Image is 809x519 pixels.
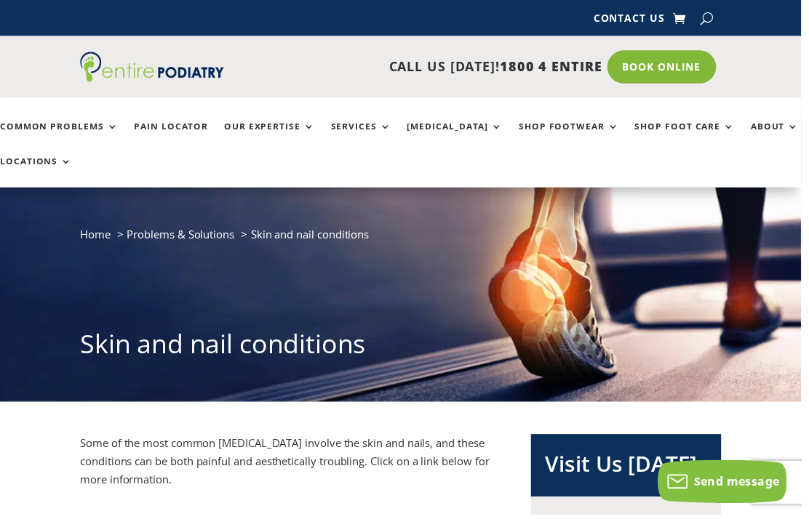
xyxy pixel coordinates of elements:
p: CALL US [DATE]! [226,58,608,77]
a: Shop Footwear [524,123,625,154]
a: Our Expertise [226,123,318,154]
a: About [758,123,807,154]
button: Send message [664,464,794,508]
a: Contact Us [599,13,671,29]
a: Problems & Solutions [128,229,236,244]
nav: breadcrumb [81,227,728,257]
a: [MEDICAL_DATA] [411,123,508,154]
h2: Visit Us [DATE] [551,453,714,491]
a: Shop Foot Care [641,123,742,154]
span: Skin and nail conditions [253,229,372,244]
span: 1800 4 ENTIRE [505,58,608,76]
img: logo (1) [81,52,226,83]
a: Pain Locator [135,123,210,154]
a: Services [334,123,395,154]
a: Entire Podiatry [81,71,226,86]
a: Home [81,229,111,244]
span: Send message [701,478,787,494]
a: Book Online [613,51,723,84]
h1: Skin and nail conditions [81,329,728,373]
